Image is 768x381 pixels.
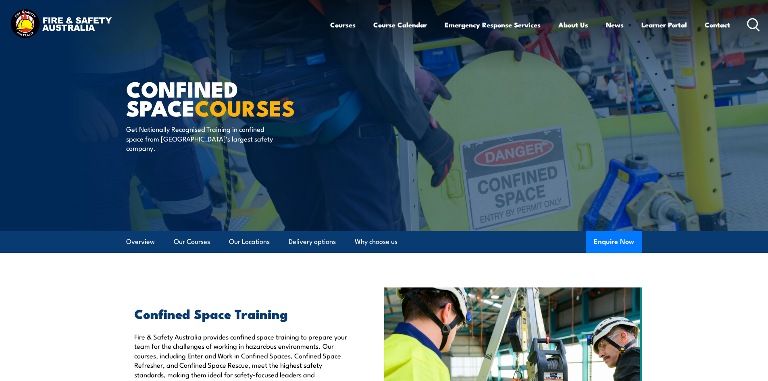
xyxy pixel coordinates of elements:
h2: Confined Space Training [134,308,347,319]
a: News [606,14,624,35]
a: Learner Portal [641,14,687,35]
a: Contact [705,14,730,35]
a: About Us [558,14,588,35]
a: Delivery options [289,231,336,252]
a: Course Calendar [373,14,427,35]
a: Why choose us [355,231,398,252]
a: Courses [330,14,356,35]
strong: COURSES [195,90,295,124]
p: Get Nationally Recognised Training in confined space from [GEOGRAPHIC_DATA]’s largest safety comp... [126,124,273,152]
a: Our Courses [174,231,210,252]
h1: Confined Space [126,79,325,117]
a: Overview [126,231,155,252]
button: Enquire Now [586,231,642,253]
a: Emergency Response Services [445,14,541,35]
a: Our Locations [229,231,270,252]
